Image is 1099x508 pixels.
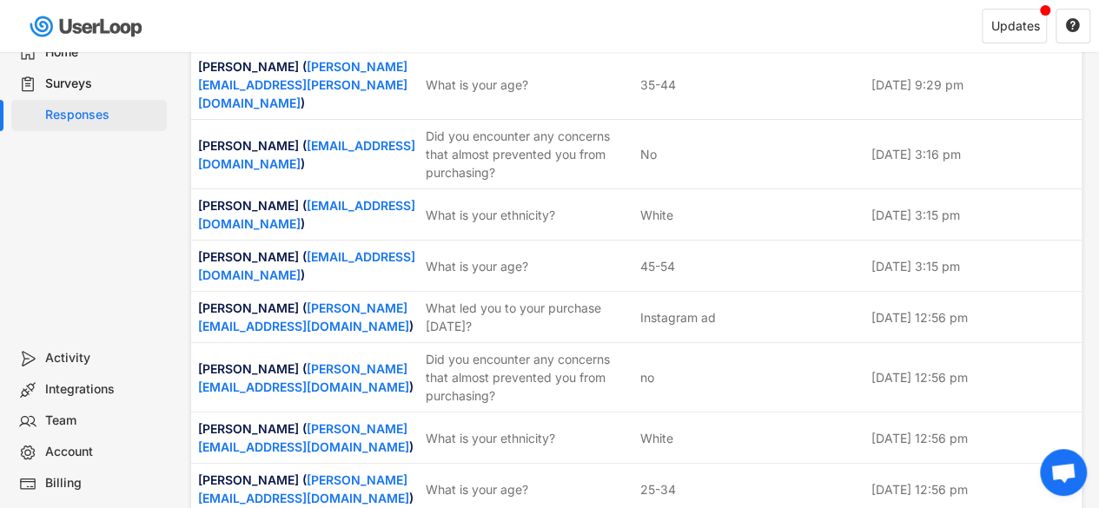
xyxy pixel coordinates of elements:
[26,9,149,44] img: userloop-logo-01.svg
[426,350,629,405] div: Did you encounter any concerns that almost prevented you from purchasing?
[639,429,672,447] div: White
[198,57,415,112] div: [PERSON_NAME] ( )
[45,44,160,61] div: Home
[639,145,656,163] div: No
[991,20,1040,32] div: Updates
[871,145,1075,163] div: [DATE] 3:16 pm
[198,471,415,507] div: [PERSON_NAME] ( )
[45,475,160,492] div: Billing
[639,308,715,327] div: Instagram ad
[198,138,415,171] a: [EMAIL_ADDRESS][DOMAIN_NAME]
[426,127,629,181] div: Did you encounter any concerns that almost prevented you from purchasing?
[639,206,672,224] div: White
[45,107,160,123] div: Responses
[45,444,160,460] div: Account
[639,368,653,386] div: no
[426,206,629,224] div: What is your ethnicity?
[45,76,160,92] div: Surveys
[198,361,409,394] a: [PERSON_NAME][EMAIL_ADDRESS][DOMAIN_NAME]
[1065,18,1081,34] button: 
[426,76,629,94] div: What is your age?
[198,299,415,335] div: [PERSON_NAME] ( )
[426,257,629,275] div: What is your age?
[871,257,1075,275] div: [DATE] 3:15 pm
[198,136,415,173] div: [PERSON_NAME] ( )
[871,206,1075,224] div: [DATE] 3:15 pm
[198,249,415,282] a: [EMAIL_ADDRESS][DOMAIN_NAME]
[871,368,1075,386] div: [DATE] 12:56 pm
[198,360,415,396] div: [PERSON_NAME] ( )
[426,299,629,335] div: What led you to your purchase [DATE]?
[45,350,160,366] div: Activity
[45,381,160,398] div: Integrations
[426,480,629,498] div: What is your age?
[639,480,675,498] div: 25-34
[1066,17,1080,33] text: 
[871,308,1075,327] div: [DATE] 12:56 pm
[198,59,407,110] a: [PERSON_NAME][EMAIL_ADDRESS][PERSON_NAME][DOMAIN_NAME]
[198,419,415,456] div: [PERSON_NAME] ( )
[871,429,1075,447] div: [DATE] 12:56 pm
[639,76,675,94] div: 35-44
[198,196,415,233] div: [PERSON_NAME] ( )
[426,429,629,447] div: What is your ethnicity?
[871,76,1075,94] div: [DATE] 9:29 pm
[198,247,415,284] div: [PERSON_NAME] ( )
[198,198,415,231] a: [EMAIL_ADDRESS][DOMAIN_NAME]
[45,412,160,429] div: Team
[871,480,1075,498] div: [DATE] 12:56 pm
[639,257,674,275] div: 45-54
[1040,449,1087,496] a: Open chat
